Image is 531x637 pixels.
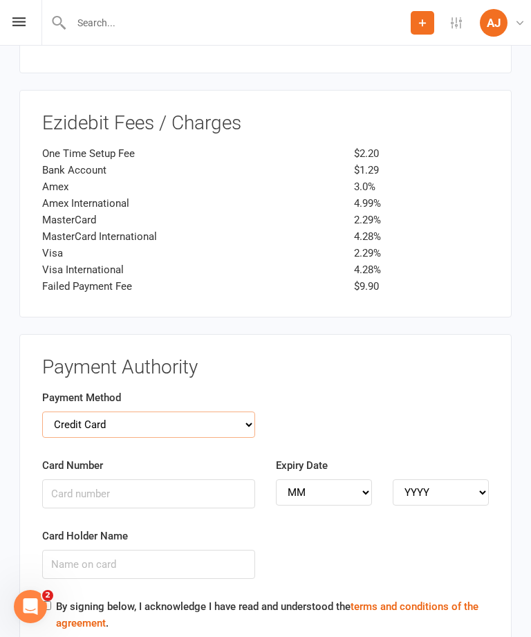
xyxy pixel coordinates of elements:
[67,13,411,33] input: Search...
[276,457,328,474] label: Expiry Date
[344,195,499,212] div: 4.99%
[344,162,499,178] div: $1.29
[344,178,499,195] div: 3.0%
[56,600,478,629] a: terms and conditions of the agreement
[344,145,499,162] div: $2.20
[42,550,255,579] input: Name on card
[344,228,499,245] div: 4.28%
[32,162,344,178] div: Bank Account
[32,178,344,195] div: Amex
[32,278,344,295] div: Failed Payment Fee
[32,145,344,162] div: One Time Setup Fee
[56,598,489,631] label: By signing below, I acknowledge I have read and understood the .
[42,113,489,134] h3: Ezidebit Fees / Charges
[32,212,344,228] div: MasterCard
[32,228,344,245] div: MasterCard International
[42,479,255,508] input: Card number
[42,389,121,406] label: Payment Method
[14,590,47,623] iframe: Intercom live chat
[42,457,103,474] label: Card Number
[42,357,489,378] h3: Payment Authority
[344,245,499,261] div: 2.29%
[480,9,507,37] div: AJ
[344,212,499,228] div: 2.29%
[32,245,344,261] div: Visa
[32,195,344,212] div: Amex International
[42,590,53,601] span: 2
[32,261,344,278] div: Visa International
[344,261,499,278] div: 4.28%
[344,278,499,295] div: $9.90
[42,528,128,544] label: Card Holder Name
